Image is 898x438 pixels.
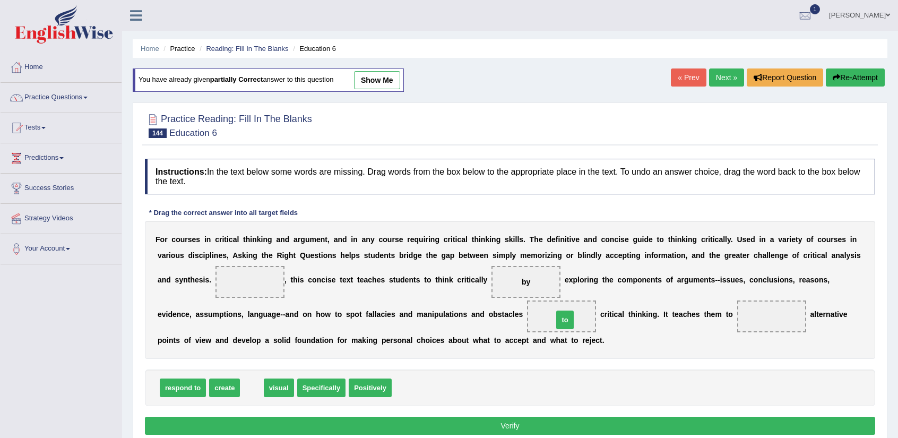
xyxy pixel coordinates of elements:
b: k [242,251,246,260]
b: e [410,235,415,244]
b: a [362,235,366,244]
b: c [817,235,822,244]
b: h [474,235,479,244]
b: u [370,251,375,260]
b: e [476,251,480,260]
b: d [188,251,193,260]
b: A [232,251,238,260]
b: r [705,235,708,244]
button: Report Question [747,68,823,87]
b: s [238,251,242,260]
b: r [787,235,789,244]
a: Practice Questions [1,83,122,109]
b: c [457,235,461,244]
b: r [392,235,394,244]
b: r [404,251,407,260]
b: c [171,235,176,244]
b: t [262,251,264,260]
span: 1 [810,4,821,14]
b: , [227,251,229,260]
h2: Practice Reading: Fill In The Blanks [145,111,312,138]
b: s [188,235,192,244]
b: Instructions: [156,167,207,176]
b: h [264,251,269,260]
a: Success Stories [1,174,122,200]
b: o [654,251,659,260]
b: e [316,235,321,244]
b: e [539,235,543,244]
b: r [185,235,187,244]
b: t [453,235,455,244]
b: a [770,235,774,244]
b: c [614,235,618,244]
b: i [169,251,171,260]
b: t [710,235,713,244]
b: t [243,235,246,244]
b: d [750,235,755,244]
b: t [567,235,569,244]
b: i [618,235,620,244]
b: n [491,235,496,244]
b: s [742,235,747,244]
b: i [759,235,761,244]
b: t [467,251,470,260]
b: k [509,235,513,244]
button: Re-Attempt [826,68,885,87]
b: n [560,235,565,244]
b: , [327,235,330,244]
b: s [505,235,509,244]
b: e [192,235,196,244]
a: Predictions [1,143,122,170]
b: n [338,235,342,244]
b: s [834,235,838,244]
b: o [605,235,610,244]
b: d [285,235,290,244]
b: l [515,235,517,244]
b: . [731,235,733,244]
b: s [196,235,200,244]
b: n [206,235,211,244]
a: Home [1,53,122,79]
b: p [450,251,455,260]
b: t [472,235,474,244]
b: n [327,251,332,260]
b: l [595,251,598,260]
b: i [850,235,852,244]
b: i [212,251,214,260]
a: show me [354,71,400,89]
b: s [332,251,336,260]
b: r [448,235,451,244]
b: i [261,235,263,244]
b: g [693,235,697,244]
b: o [383,235,387,244]
b: h [428,251,433,260]
b: o [822,235,826,244]
b: b [399,251,404,260]
b: e [433,251,437,260]
b: m [531,251,537,260]
b: g [441,251,446,260]
b: i [250,235,252,244]
b: f [651,251,654,260]
b: s [620,235,625,244]
b: r [426,235,428,244]
b: c [199,251,203,260]
b: l [725,235,727,244]
b: o [538,251,542,260]
b: e [310,251,315,260]
b: s [314,251,318,260]
b: i [424,235,426,244]
b: Q [300,251,306,260]
b: s [519,235,523,244]
b: i [551,251,553,260]
b: n [677,235,682,244]
b: r [165,235,167,244]
b: g [496,235,501,244]
b: e [345,251,349,260]
b: n [646,251,651,260]
b: q [415,235,419,244]
b: i [246,251,248,260]
b: g [413,251,418,260]
b: k [257,235,261,244]
b: e [649,235,653,244]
